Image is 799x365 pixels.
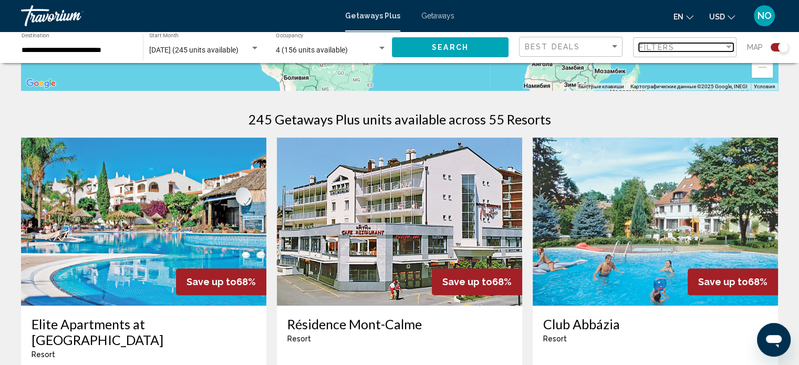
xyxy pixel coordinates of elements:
[639,43,675,51] span: Filters
[525,43,580,51] span: Best Deals
[149,46,238,54] span: [DATE] (245 units available)
[432,268,522,295] div: 68%
[630,84,748,89] span: Картографические данные ©2025 Google, INEGI
[392,37,509,57] button: Search
[709,9,735,24] button: Change currency
[533,138,778,306] img: 2833E01X.jpg
[757,323,791,357] iframe: Кнопка запуска окна обмена сообщениями
[287,316,512,332] a: Résidence Mont-Calme
[688,268,778,295] div: 68%
[758,11,772,21] span: NO
[543,316,767,332] a: Club Abbázia
[421,12,454,20] a: Getaways
[248,111,551,127] h1: 245 Getaways Plus units available across 55 Resorts
[432,44,469,52] span: Search
[24,77,58,90] img: Google
[673,9,693,24] button: Change language
[747,40,763,55] span: Map
[442,276,492,287] span: Save up to
[345,12,400,20] a: Getaways Plus
[754,84,775,89] a: Условия
[287,335,311,343] span: Resort
[633,37,736,58] button: Filter
[186,276,236,287] span: Save up to
[698,276,748,287] span: Save up to
[709,13,725,21] span: USD
[276,46,348,54] span: 4 (156 units available)
[543,335,567,343] span: Resort
[578,83,624,90] button: Быстрые клавиши
[32,316,256,348] a: Elite Apartments at [GEOGRAPHIC_DATA]
[525,43,619,51] mat-select: Sort by
[277,138,522,306] img: 3466E01X.jpg
[751,5,778,27] button: User Menu
[752,57,773,78] button: Уменьшить
[21,5,335,26] a: Travorium
[24,77,58,90] a: Открыть эту область в Google Картах (в новом окне)
[673,13,683,21] span: en
[21,138,266,306] img: 3596E01X.jpg
[176,268,266,295] div: 68%
[32,350,55,359] span: Resort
